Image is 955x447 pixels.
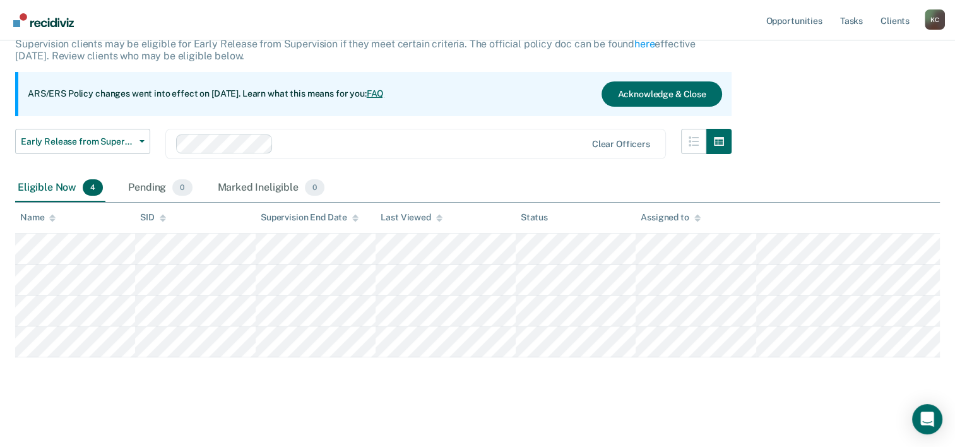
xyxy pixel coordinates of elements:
[602,81,721,107] button: Acknowledge & Close
[28,88,384,100] p: ARS/ERS Policy changes went into effect on [DATE]. Learn what this means for you:
[15,174,105,202] div: Eligible Now4
[925,9,945,30] div: K C
[21,136,134,147] span: Early Release from Supervision
[83,179,103,196] span: 4
[592,139,650,150] div: Clear officers
[13,13,74,27] img: Recidiviz
[641,212,700,223] div: Assigned to
[521,212,548,223] div: Status
[381,212,442,223] div: Last Viewed
[634,38,655,50] a: here
[172,179,192,196] span: 0
[261,212,359,223] div: Supervision End Date
[305,179,324,196] span: 0
[925,9,945,30] button: Profile dropdown button
[215,174,328,202] div: Marked Ineligible0
[20,212,56,223] div: Name
[15,38,696,62] p: Supervision clients may be eligible for Early Release from Supervision if they meet certain crite...
[912,404,942,434] div: Open Intercom Messenger
[367,88,384,98] a: FAQ
[126,174,194,202] div: Pending0
[15,129,150,154] button: Early Release from Supervision
[140,212,166,223] div: SID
